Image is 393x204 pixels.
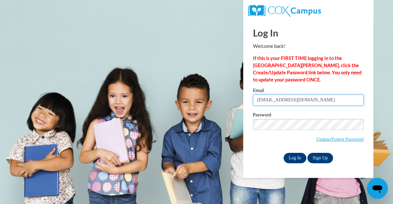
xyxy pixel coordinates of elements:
input: Log In [284,153,306,163]
h1: Log In [253,26,364,39]
strong: If this is your FIRST TIME logging in to the [GEOGRAPHIC_DATA][PERSON_NAME], click the Create/Upd... [253,55,361,82]
label: Password [253,112,364,119]
label: Email [253,88,364,95]
p: Welcome back! [253,43,364,50]
img: COX Campus [248,5,321,17]
a: Sign Up [307,153,333,163]
iframe: Button to launch messaging window [367,178,388,199]
a: Update/Forgot Password [316,137,364,142]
